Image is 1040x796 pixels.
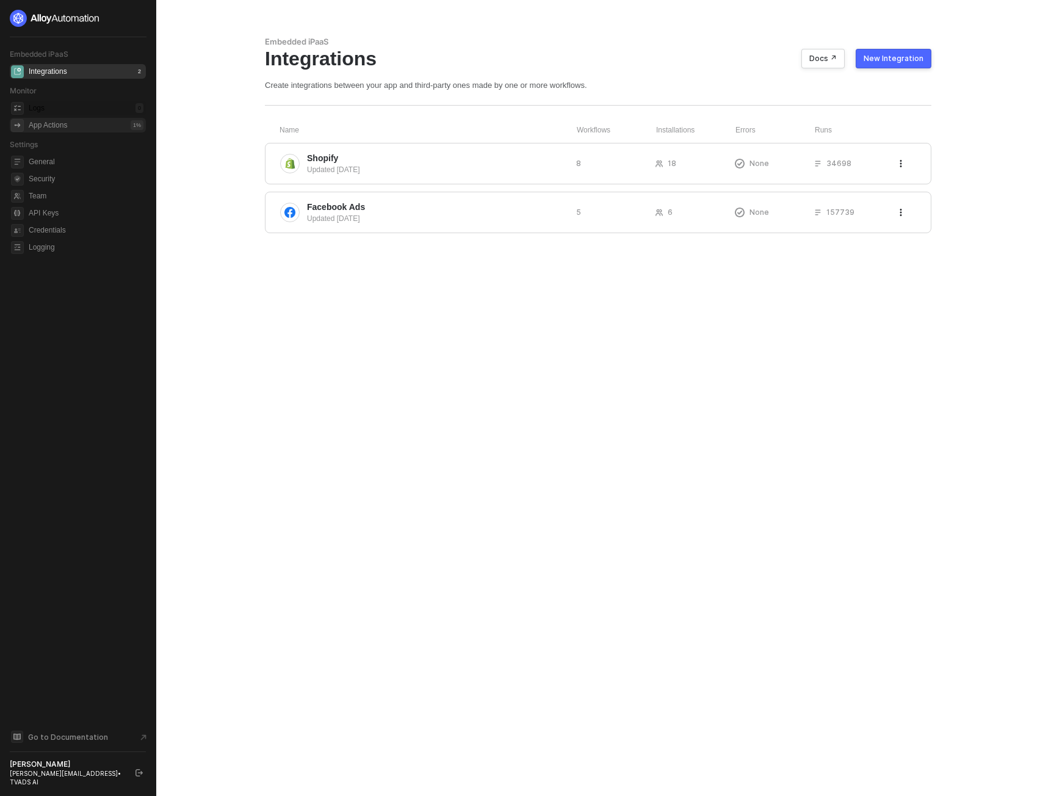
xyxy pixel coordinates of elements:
[307,152,338,164] span: Shopify
[307,201,365,213] span: Facebook Ads
[11,173,24,186] span: security
[814,160,822,167] span: icon-list
[11,224,24,237] span: credentials
[11,731,23,743] span: documentation
[29,103,45,114] div: Logs
[749,207,769,217] span: None
[10,86,37,95] span: Monitor
[284,158,295,169] img: integration-icon
[577,125,656,136] div: Workflows
[10,49,68,59] span: Embedded iPaaS
[29,223,143,237] span: Credentials
[856,49,931,68] button: New Integration
[735,125,815,136] div: Errors
[735,159,745,168] span: icon-exclamation
[265,80,931,90] div: Create integrations between your app and third-party ones made by one or more workflows.
[10,759,125,769] div: [PERSON_NAME]
[265,37,931,47] div: Embedded iPaaS
[11,241,24,254] span: logging
[10,10,146,27] a: logo
[131,120,143,130] div: 1 %
[29,67,67,77] div: Integrations
[864,54,923,63] div: New Integration
[655,209,663,216] span: icon-users
[135,103,143,113] div: 0
[10,140,38,149] span: Settings
[897,160,905,167] span: icon-threedots
[11,65,24,78] span: integrations
[815,125,898,136] div: Runs
[826,207,854,217] span: 157739
[668,158,676,168] span: 18
[29,206,143,220] span: API Keys
[29,154,143,169] span: General
[265,47,931,70] div: Integrations
[749,158,769,168] span: None
[284,207,295,218] img: integration-icon
[576,158,581,168] span: 8
[135,769,143,776] span: logout
[10,10,100,27] img: logo
[10,729,146,744] a: Knowledge Base
[735,208,745,217] span: icon-exclamation
[307,213,566,224] div: Updated [DATE]
[10,769,125,786] div: [PERSON_NAME][EMAIL_ADDRESS] • TVADS AI
[307,164,566,175] div: Updated [DATE]
[29,240,143,255] span: Logging
[11,102,24,115] span: icon-logs
[814,209,822,216] span: icon-list
[280,125,577,136] div: Name
[668,207,673,217] span: 6
[11,207,24,220] span: api-key
[137,731,150,744] span: document-arrow
[897,209,905,216] span: icon-threedots
[29,120,67,131] div: App Actions
[801,49,845,68] button: Docs ↗
[11,119,24,132] span: icon-app-actions
[11,190,24,203] span: team
[28,732,108,742] span: Go to Documentation
[29,172,143,186] span: Security
[656,125,735,136] div: Installations
[29,189,143,203] span: Team
[135,67,143,76] div: 2
[655,160,663,167] span: icon-users
[11,156,24,168] span: general
[809,54,837,63] div: Docs ↗
[576,207,581,217] span: 5
[826,158,851,168] span: 34698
